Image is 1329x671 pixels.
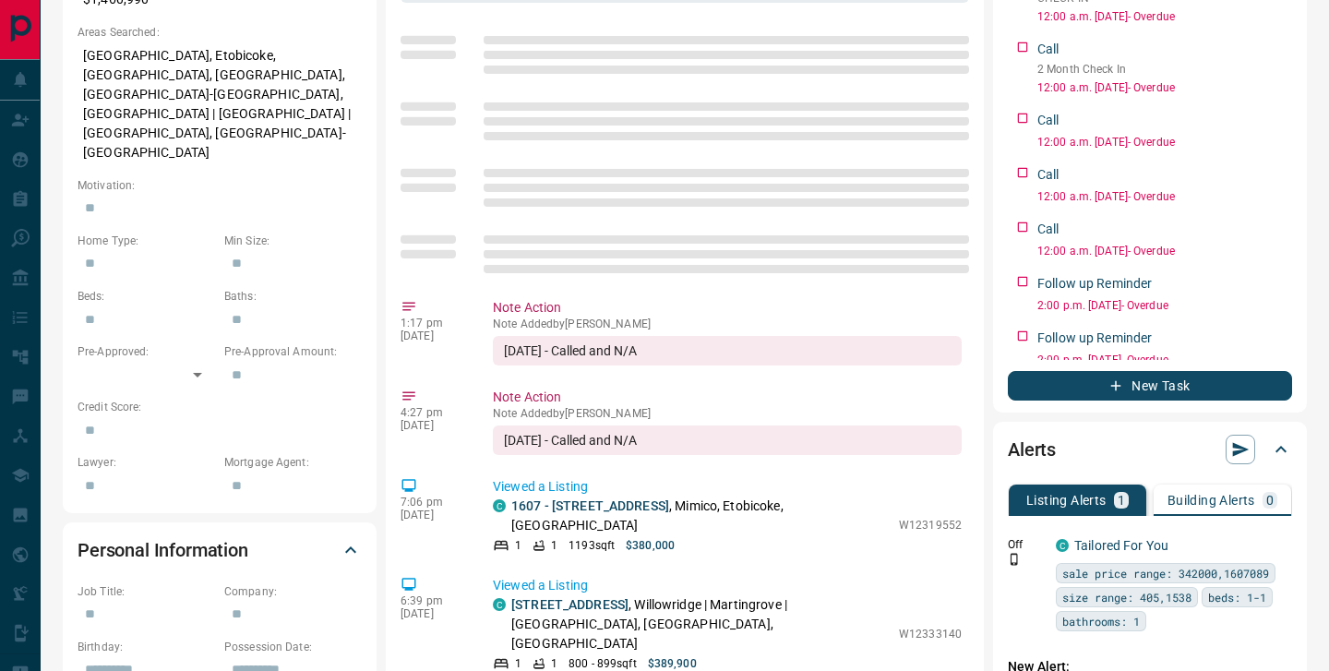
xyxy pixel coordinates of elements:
p: Mortgage Agent: [224,454,362,471]
p: Beds: [78,288,215,305]
button: New Task [1008,371,1292,401]
div: Alerts [1008,427,1292,472]
p: $380,000 [626,537,675,554]
a: Tailored For You [1074,538,1168,553]
p: Possession Date: [224,639,362,655]
span: size range: 405,1538 [1062,588,1191,606]
p: 6:39 pm [401,594,465,607]
p: 7:06 pm [401,496,465,509]
span: bathrooms: 1 [1062,612,1140,630]
p: Note Added by [PERSON_NAME] [493,318,962,330]
p: Note Action [493,298,962,318]
p: [GEOGRAPHIC_DATA], Etobicoke, [GEOGRAPHIC_DATA], [GEOGRAPHIC_DATA], [GEOGRAPHIC_DATA]-[GEOGRAPHIC... [78,41,362,168]
p: Motivation: [78,177,362,194]
p: Note Added by [PERSON_NAME] [493,407,962,420]
span: sale price range: 342000,1607089 [1062,564,1269,582]
p: Viewed a Listing [493,576,962,595]
p: Call [1037,111,1060,130]
p: 1193 sqft [569,537,615,554]
p: 12:00 a.m. [DATE] - Overdue [1037,188,1292,205]
p: Birthday: [78,639,215,655]
p: 1 [515,537,521,554]
div: [DATE] - Called and N/A [493,425,962,455]
p: 4:27 pm [401,406,465,419]
p: 12:00 a.m. [DATE] - Overdue [1037,134,1292,150]
svg: Push Notification Only [1008,553,1021,566]
p: [DATE] [401,419,465,432]
p: Pre-Approval Amount: [224,343,362,360]
span: beds: 1-1 [1208,588,1266,606]
div: condos.ca [493,499,506,512]
p: Pre-Approved: [78,343,215,360]
div: condos.ca [1056,539,1069,552]
p: [DATE] [401,607,465,620]
p: , Willowridge | Martingrove | [GEOGRAPHIC_DATA], [GEOGRAPHIC_DATA], [GEOGRAPHIC_DATA] [511,595,890,653]
p: Job Title: [78,583,215,600]
p: Call [1037,40,1060,59]
p: Call [1037,165,1060,185]
p: Off [1008,536,1045,553]
p: , Mimico, Etobicoke, [GEOGRAPHIC_DATA] [511,497,890,535]
p: Home Type: [78,233,215,249]
h2: Personal Information [78,535,248,565]
p: 1 [551,537,557,554]
p: 1 [1118,494,1125,507]
p: 0 [1266,494,1274,507]
p: W12333140 [899,626,962,642]
p: Listing Alerts [1026,494,1107,507]
div: [DATE] - Called and N/A [493,336,962,365]
p: Lawyer: [78,454,215,471]
h2: Alerts [1008,435,1056,464]
p: 12:00 a.m. [DATE] - Overdue [1037,243,1292,259]
p: Call [1037,220,1060,239]
p: Note Action [493,388,962,407]
p: W12319552 [899,517,962,533]
p: Viewed a Listing [493,477,962,497]
p: Follow up Reminder [1037,274,1152,294]
p: 2 Month Check In [1037,61,1292,78]
p: Company: [224,583,362,600]
p: 12:00 a.m. [DATE] - Overdue [1037,8,1292,25]
div: Personal Information [78,528,362,572]
p: [DATE] [401,509,465,521]
p: 2:00 p.m. [DATE] - Overdue [1037,297,1292,314]
p: 2:00 p.m. [DATE] - Overdue [1037,352,1292,368]
div: condos.ca [493,598,506,611]
p: Follow up Reminder [1037,329,1152,348]
p: [DATE] [401,330,465,342]
p: 1:17 pm [401,317,465,330]
p: Building Alerts [1167,494,1255,507]
p: Min Size: [224,233,362,249]
a: [STREET_ADDRESS] [511,597,629,612]
p: 12:00 a.m. [DATE] - Overdue [1037,79,1292,96]
p: Credit Score: [78,399,362,415]
a: 1607 - [STREET_ADDRESS] [511,498,669,513]
p: Areas Searched: [78,24,362,41]
p: Baths: [224,288,362,305]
